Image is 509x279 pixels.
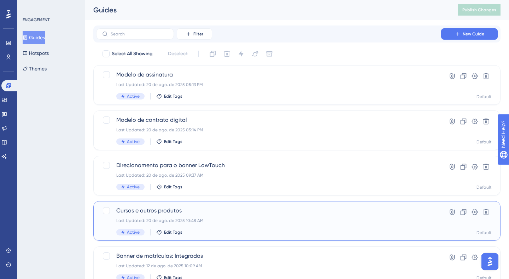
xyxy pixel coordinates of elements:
[458,4,501,16] button: Publish Changes
[23,62,47,75] button: Themes
[116,82,421,87] div: Last Updated: 20 de ago. de 2025 05:13 PM
[476,94,492,99] div: Default
[116,218,421,223] div: Last Updated: 20 de ago. de 2025 10:48 AM
[164,93,182,99] span: Edit Tags
[116,116,421,124] span: Modelo de contrato digital
[164,184,182,190] span: Edit Tags
[156,139,182,144] button: Edit Tags
[476,230,492,235] div: Default
[17,2,44,10] span: Need Help?
[116,127,421,133] div: Last Updated: 20 de ago. de 2025 05:14 PM
[156,229,182,235] button: Edit Tags
[23,17,49,23] div: ENGAGEMENT
[476,184,492,190] div: Default
[127,139,140,144] span: Active
[164,229,182,235] span: Edit Tags
[116,161,421,170] span: Direcionamento para o banner LowTouch
[23,47,49,59] button: Hotspots
[162,47,194,60] button: Deselect
[156,93,182,99] button: Edit Tags
[164,139,182,144] span: Edit Tags
[127,93,140,99] span: Active
[156,184,182,190] button: Edit Tags
[441,28,498,40] button: New Guide
[116,263,421,269] div: Last Updated: 12 de ago. de 2025 10:09 AM
[112,50,153,58] span: Select All Showing
[116,206,421,215] span: Cursos e outros produtos
[23,31,45,44] button: Guides
[463,31,484,37] span: New Guide
[116,172,421,178] div: Last Updated: 20 de ago. de 2025 09:37 AM
[116,70,421,79] span: Modelo de assinatura
[116,252,421,260] span: Banner de matrículas: Integradas
[93,5,440,15] div: Guides
[177,28,212,40] button: Filter
[462,7,496,13] span: Publish Changes
[479,251,501,272] iframe: UserGuiding AI Assistant Launcher
[127,229,140,235] span: Active
[476,139,492,145] div: Default
[168,50,188,58] span: Deselect
[193,31,203,37] span: Filter
[111,32,168,36] input: Search
[127,184,140,190] span: Active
